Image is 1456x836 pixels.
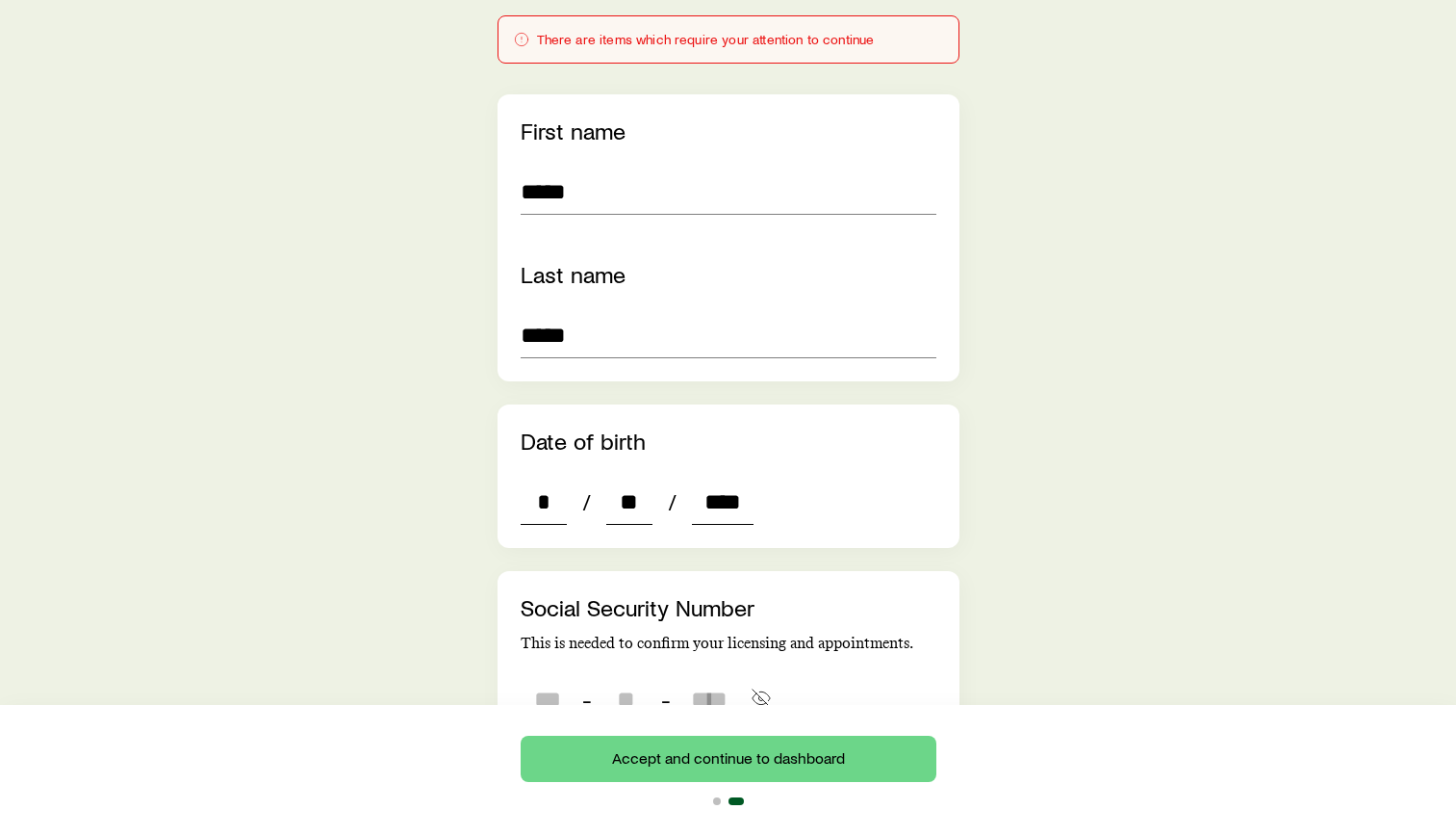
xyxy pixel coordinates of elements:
[521,117,626,144] label: First name
[521,634,936,653] p: This is needed to confirm your licensing and appointments.
[521,593,754,621] label: Social Security Number
[582,686,592,713] span: -
[575,488,599,515] span: /
[660,488,684,515] span: /
[521,479,754,525] div: dateOfBirth
[521,427,646,455] label: Date of birth
[521,260,626,288] label: Last name
[661,686,671,713] span: -
[521,736,936,782] button: Accept and continue to dashboard
[514,32,943,47] div: There are items which require your attention to continue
